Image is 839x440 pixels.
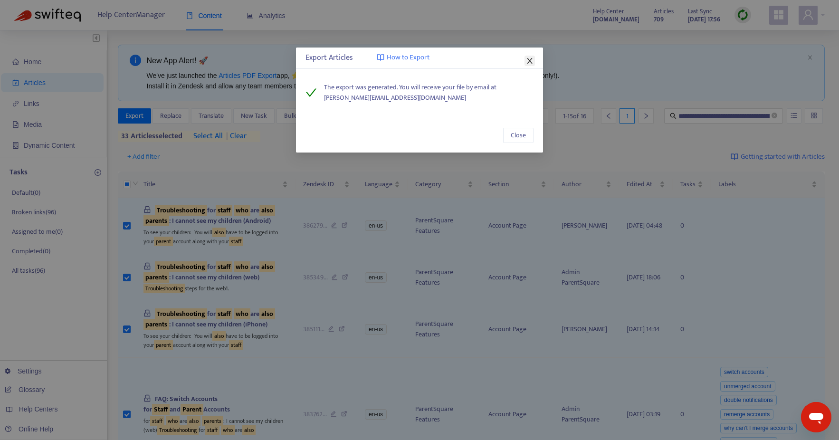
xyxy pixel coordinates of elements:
span: Close [511,130,526,141]
a: How to Export [377,52,429,63]
div: Export Articles [305,52,534,64]
button: Close [503,128,534,143]
img: image-link [377,54,384,61]
button: Close [524,56,535,66]
span: How to Export [387,52,429,63]
span: close [526,57,534,65]
span: check [305,87,317,98]
span: The export was generated. You will receive your file by email at [PERSON_NAME][EMAIL_ADDRESS][DOM... [324,82,534,103]
iframe: Button to launch messaging window [801,402,831,432]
